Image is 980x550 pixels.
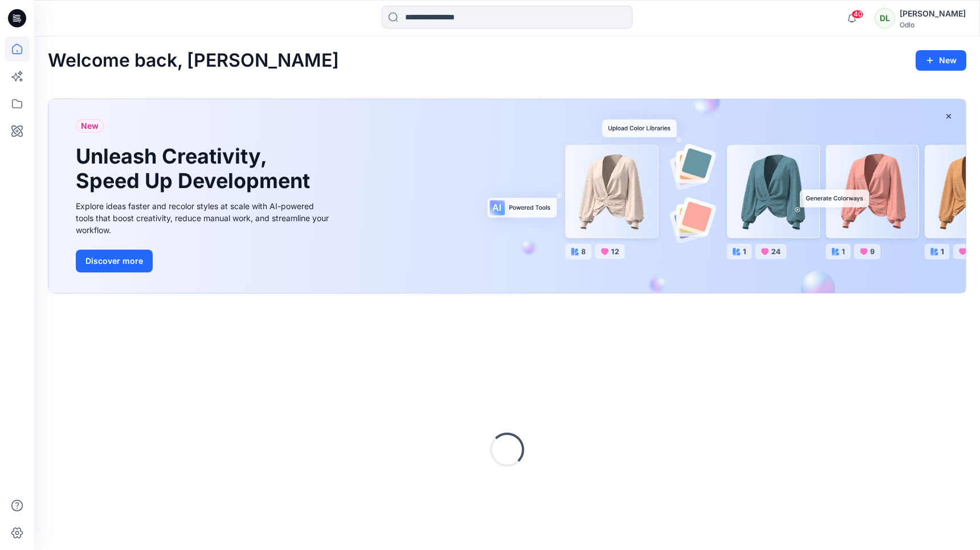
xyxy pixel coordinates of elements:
[76,200,332,236] div: Explore ideas faster and recolor styles at scale with AI-powered tools that boost creativity, red...
[81,119,99,133] span: New
[900,21,966,29] div: Odlo
[900,7,966,21] div: [PERSON_NAME]
[875,8,895,28] div: DL
[851,10,864,19] span: 40
[48,50,339,71] h2: Welcome back, [PERSON_NAME]
[916,50,966,71] button: New
[76,250,153,272] button: Discover more
[76,250,332,272] a: Discover more
[76,144,315,193] h1: Unleash Creativity, Speed Up Development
